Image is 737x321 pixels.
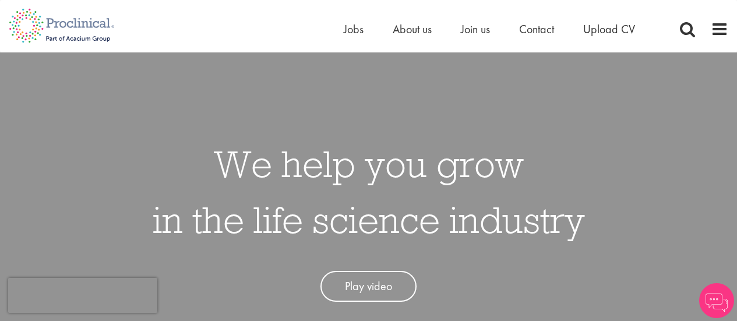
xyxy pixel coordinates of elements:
[699,283,734,318] img: Chatbot
[519,22,554,37] a: Contact
[583,22,635,37] a: Upload CV
[153,136,585,248] h1: We help you grow in the life science industry
[461,22,490,37] a: Join us
[393,22,432,37] a: About us
[344,22,364,37] a: Jobs
[320,271,417,302] a: Play video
